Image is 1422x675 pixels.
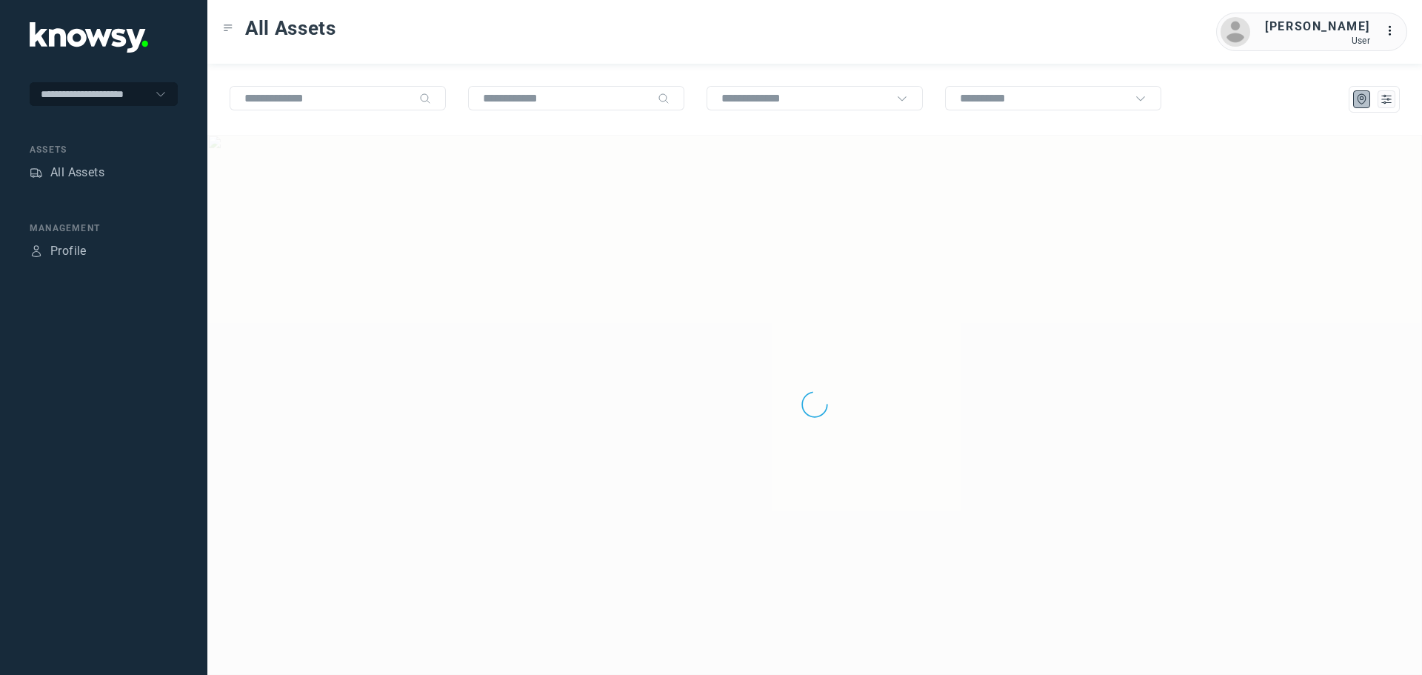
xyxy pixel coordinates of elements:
[30,166,43,179] div: Assets
[30,242,87,260] a: ProfileProfile
[245,15,336,41] span: All Assets
[1386,25,1401,36] tspan: ...
[1380,93,1393,106] div: List
[1265,18,1370,36] div: [PERSON_NAME]
[1221,17,1250,47] img: avatar.png
[50,164,104,182] div: All Assets
[30,222,178,235] div: Management
[223,23,233,33] div: Toggle Menu
[30,164,104,182] a: AssetsAll Assets
[1265,36,1370,46] div: User
[30,143,178,156] div: Assets
[30,245,43,258] div: Profile
[50,242,87,260] div: Profile
[1355,93,1369,106] div: Map
[30,22,148,53] img: Application Logo
[419,93,431,104] div: Search
[658,93,670,104] div: Search
[1385,22,1403,42] div: :
[1385,22,1403,40] div: :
